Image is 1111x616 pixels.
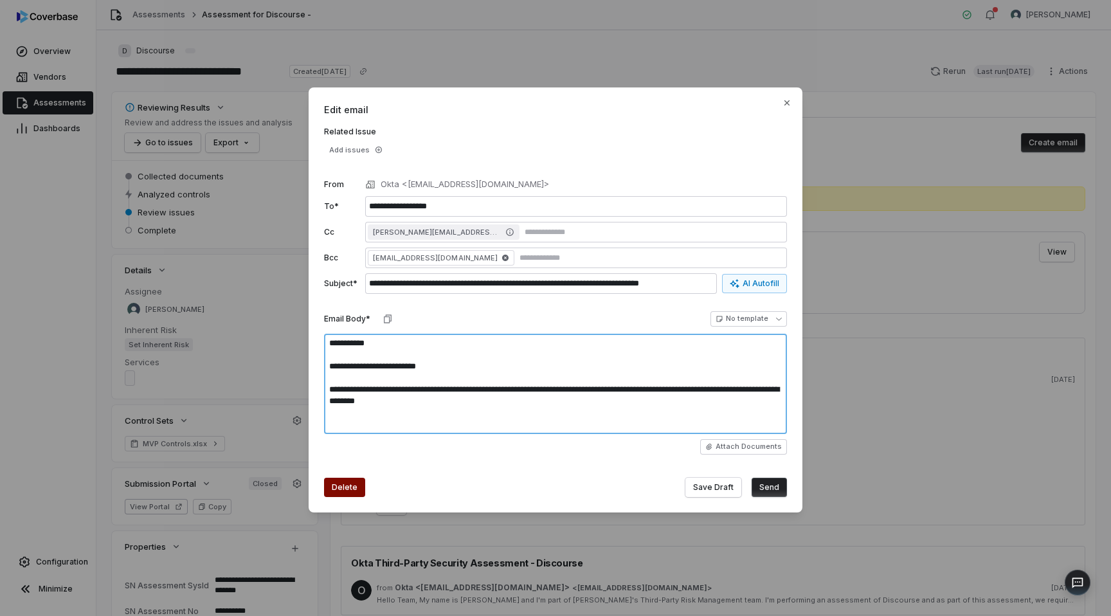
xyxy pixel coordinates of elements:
[368,250,514,266] span: [EMAIL_ADDRESS][DOMAIN_NAME]
[685,478,741,497] button: Save Draft
[324,179,360,190] label: From
[324,253,360,263] label: Bcc
[381,178,549,191] p: Okta <[EMAIL_ADDRESS][DOMAIN_NAME]>
[324,142,388,158] button: Add issues
[752,478,787,497] button: Send
[716,442,782,451] span: Attach Documents
[722,274,787,293] button: AI Autofill
[324,127,787,137] label: Related Issue
[324,314,370,324] label: Email Body*
[730,278,779,289] div: AI Autofill
[324,278,360,289] label: Subject*
[700,439,787,455] button: Attach Documents
[324,227,360,237] label: Cc
[324,478,365,497] button: Delete
[373,227,501,237] span: [PERSON_NAME][EMAIL_ADDRESS][PERSON_NAME][DOMAIN_NAME]
[324,103,787,116] span: Edit email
